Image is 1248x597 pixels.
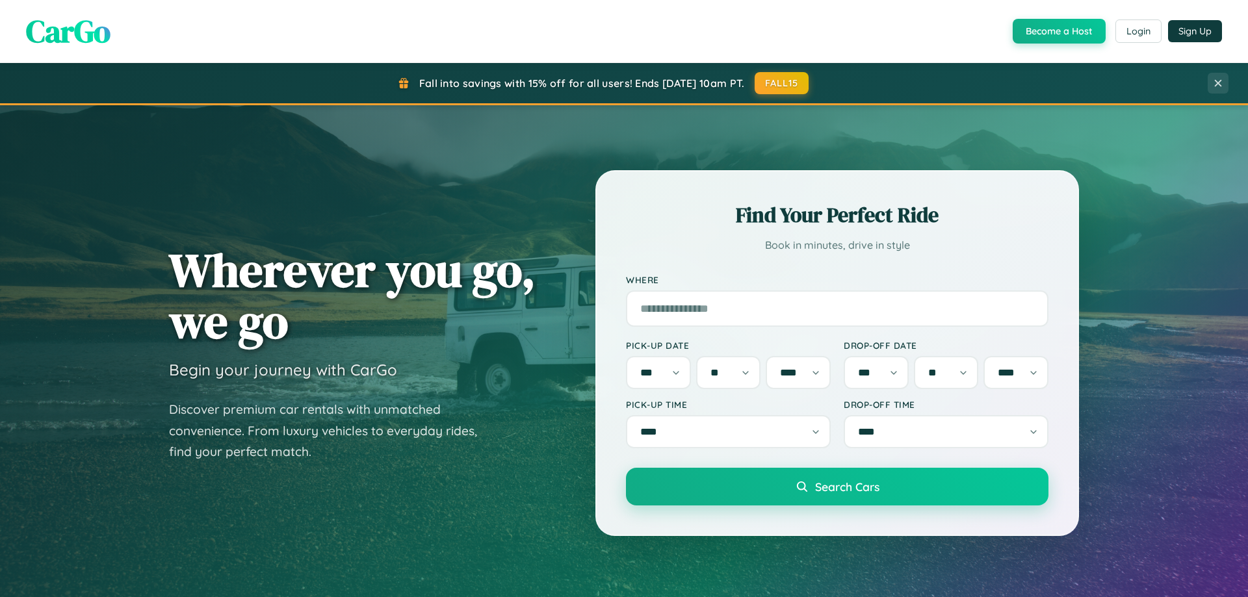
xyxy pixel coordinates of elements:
label: Where [626,274,1048,285]
button: Search Cars [626,468,1048,505]
h2: Find Your Perfect Ride [626,201,1048,229]
label: Drop-off Date [844,340,1048,351]
span: Search Cars [815,479,879,494]
label: Pick-up Time [626,399,831,410]
button: Become a Host [1013,19,1106,44]
button: Login [1115,19,1162,43]
p: Discover premium car rentals with unmatched convenience. From luxury vehicles to everyday rides, ... [169,399,494,463]
span: CarGo [26,10,110,53]
p: Book in minutes, drive in style [626,236,1048,255]
button: Sign Up [1168,20,1222,42]
label: Drop-off Time [844,399,1048,410]
h1: Wherever you go, we go [169,244,536,347]
label: Pick-up Date [626,340,831,351]
h3: Begin your journey with CarGo [169,360,397,379]
button: FALL15 [755,72,809,94]
span: Fall into savings with 15% off for all users! Ends [DATE] 10am PT. [419,77,745,90]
